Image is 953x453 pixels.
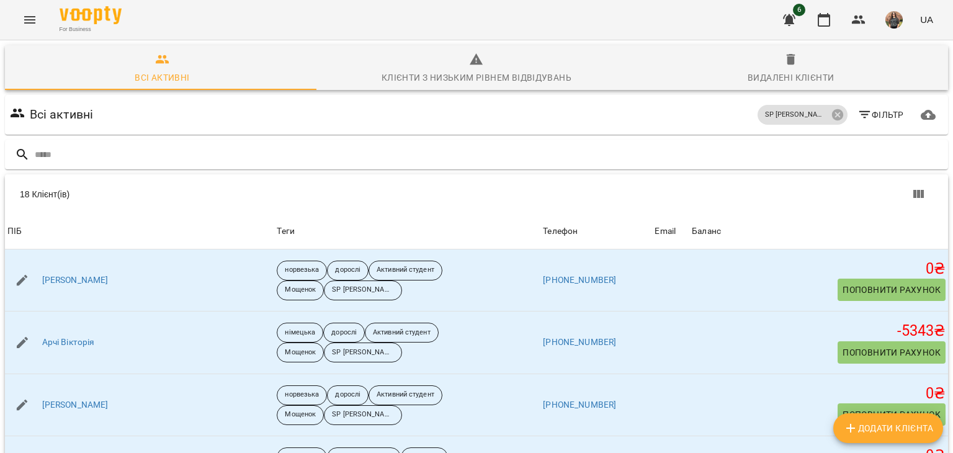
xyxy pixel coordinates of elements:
p: дорослі [335,265,360,276]
span: 6 [793,4,805,16]
div: норвезька [277,385,327,405]
p: Активний студент [377,390,434,400]
div: Телефон [543,224,578,239]
div: Sort [655,224,676,239]
span: Поповнити рахунок [843,282,941,297]
a: [PERSON_NAME] [42,399,109,411]
span: Баланс [692,224,946,239]
div: SP [PERSON_NAME] [324,405,402,425]
div: норвезька [277,261,327,280]
span: Фільтр [857,107,904,122]
img: 7a0c59d5fd3336b88288794a7f9749f6.jpeg [885,11,903,29]
div: Активний студент [369,261,442,280]
button: UA [915,8,938,31]
p: Активний студент [377,265,434,276]
p: норвезька [285,390,319,400]
span: For Business [60,25,122,34]
div: Email [655,224,676,239]
p: Активний студент [373,328,431,338]
a: [PHONE_NUMBER] [543,400,616,410]
a: [PHONE_NUMBER] [543,337,616,347]
p: дорослі [335,390,360,400]
h6: Всі активні [30,105,94,124]
span: ПІБ [7,224,272,239]
div: SP [PERSON_NAME] [324,343,402,362]
div: Sort [7,224,22,239]
div: Мощенок [277,280,324,300]
div: Sort [543,224,578,239]
a: [PERSON_NAME] [42,274,109,287]
div: дорослі [323,323,365,343]
div: SP [PERSON_NAME] [324,280,402,300]
p: Мощенок [285,410,316,420]
div: дорослі [327,385,369,405]
span: Додати клієнта [843,421,933,436]
button: Показати колонки [903,179,933,209]
span: Поповнити рахунок [843,345,941,360]
div: Мощенок [277,343,324,362]
span: Телефон [543,224,650,239]
div: ПІБ [7,224,22,239]
p: німецька [285,328,315,338]
button: Поповнити рахунок [838,279,946,301]
div: Активний студент [365,323,439,343]
div: Видалені клієнти [748,70,834,85]
h5: -5343 ₴ [692,321,946,341]
div: SP [PERSON_NAME] [758,105,848,125]
button: Фільтр [852,104,909,126]
p: SP [PERSON_NAME] [765,110,827,120]
p: SP [PERSON_NAME] [332,348,394,358]
button: Поповнити рахунок [838,403,946,426]
p: норвезька [285,265,319,276]
div: німецька [277,323,323,343]
div: Sort [692,224,721,239]
button: Поповнити рахунок [838,341,946,364]
div: Всі активні [135,70,189,85]
div: Активний студент [369,385,442,405]
div: Мощенок [277,405,324,425]
div: Баланс [692,224,721,239]
p: SP [PERSON_NAME] [332,285,394,295]
p: Мощенок [285,285,316,295]
div: Table Toolbar [5,174,948,214]
div: дорослі [327,261,369,280]
span: UA [920,13,933,26]
button: Menu [15,5,45,35]
button: Додати клієнта [833,413,943,443]
p: SP [PERSON_NAME] [332,410,394,420]
h5: 0 ₴ [692,384,946,403]
span: Поповнити рахунок [843,407,941,422]
h5: 0 ₴ [692,259,946,279]
img: Voopty Logo [60,6,122,24]
span: Email [655,224,687,239]
a: Арчі Вікторія [42,336,95,349]
div: 18 Клієнт(ів) [20,188,486,200]
div: Теги [277,224,538,239]
p: Мощенок [285,348,316,358]
p: дорослі [331,328,357,338]
div: Клієнти з низьким рівнем відвідувань [382,70,571,85]
a: [PHONE_NUMBER] [543,275,616,285]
